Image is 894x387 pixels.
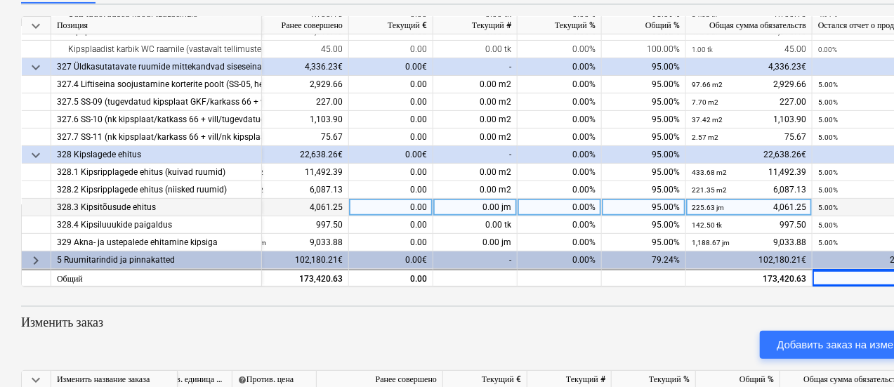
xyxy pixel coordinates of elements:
[349,199,433,216] div: 0.00
[349,234,433,251] div: 0.00
[51,17,262,34] div: Позиция
[27,18,44,34] span: keyboard_arrow_down
[602,17,686,34] div: Общий %
[602,129,686,146] div: 95.00%
[602,41,686,58] div: 100.00%
[349,251,433,269] div: 0.00€
[692,239,730,247] small: 1,188.67 jm
[349,58,433,76] div: 0.00€
[818,133,838,141] small: 5.00%
[692,46,713,53] small: 1.00 tk
[818,46,837,53] small: 0.00%
[818,221,838,229] small: 5.00%
[349,181,433,199] div: 0.00
[57,251,256,269] div: 5 Ruumitarindid ja pinnakatted
[349,17,433,34] div: Текущий €
[602,146,686,164] div: 95.00%
[228,216,343,234] div: 997.50
[238,375,246,383] span: help
[57,199,256,216] div: 328.3 Kipsitõusude ehitus
[433,234,518,251] div: 0.00 jm
[692,93,806,111] div: 227.00
[228,164,343,181] div: 11,492.39
[228,76,343,93] div: 2,929.66
[349,269,433,287] div: 0.00
[433,146,518,164] div: -
[692,169,727,176] small: 433.68 m2
[223,251,349,269] div: 102,180.21€
[602,76,686,93] div: 95.00%
[228,181,343,199] div: 6,087.13
[602,251,686,269] div: 79.24%
[518,93,602,111] div: 0.00%
[686,17,813,34] div: Общая сумма обязательств
[602,181,686,199] div: 95.00%
[692,216,806,234] div: 997.50
[692,181,806,199] div: 6,087.13
[57,216,256,234] div: 328.4 Kipsiluuukide paigaldus
[518,216,602,234] div: 0.00%
[818,116,838,124] small: 5.00%
[27,252,44,269] span: keyboard_arrow_right
[818,204,838,211] small: 5.00%
[433,251,518,269] div: -
[228,234,343,251] div: 9,033.88
[692,98,718,106] small: 7.70 m2
[223,146,349,164] div: 22,638.26€
[692,129,806,146] div: 75.67
[518,234,602,251] div: 0.00%
[518,41,602,58] div: 0.00%
[349,164,433,181] div: 0.00
[433,164,518,181] div: 0.00 m2
[692,76,806,93] div: 2,929.66
[349,76,433,93] div: 0.00
[349,146,433,164] div: 0.00€
[692,116,723,124] small: 37.42 m2
[518,199,602,216] div: 0.00%
[349,216,433,234] div: 0.00
[518,146,602,164] div: 0.00%
[228,129,343,146] div: 75.67
[433,199,518,216] div: 0.00 jm
[51,269,262,287] div: Общий
[27,59,44,76] span: keyboard_arrow_down
[433,41,518,58] div: 0.00 tk
[433,76,518,93] div: 0.00 m2
[228,199,343,216] div: 4,061.25
[433,93,518,111] div: 0.00 m2
[57,181,256,199] div: 328.2 Kipsripplagede ehitus (niisked ruumid)
[818,239,838,247] small: 5.00%
[57,146,256,164] div: 328 Kipslagede ehitus
[518,76,602,93] div: 0.00%
[228,41,343,58] div: 45.00
[692,41,806,58] div: 45.00
[57,58,256,76] div: 327 Üldkasutatavate ruumide mittekandvad siseseinad:
[692,164,806,181] div: 11,492.39
[433,111,518,129] div: 0.00 m2
[518,111,602,129] div: 0.00%
[692,204,724,211] small: 225.63 jm
[602,234,686,251] div: 95.00%
[602,93,686,111] div: 95.00%
[223,58,349,76] div: 4,336.23€
[602,58,686,76] div: 95.00%
[818,98,838,106] small: 5.00%
[686,58,813,76] div: 4,336.23€
[57,93,256,111] div: 327.5 SS-09 (tugevdatud kipsplaat GKF/karkass 66 + vill/tugevdatud kipsplaat GKF)
[27,147,44,164] span: keyboard_arrow_down
[57,111,256,129] div: 327.6 SS-10 (nk kipsplaat/katkass 66 + vill/tugevdatud GKF kipsplaat)
[602,216,686,234] div: 95.00%
[57,234,256,251] div: 329 Akna- ja ustepalede ehitamine kipsiga
[433,17,518,34] div: Текущий #
[349,111,433,129] div: 0.00
[518,129,602,146] div: 0.00%
[602,199,686,216] div: 95.00%
[692,133,718,141] small: 2.57 m2
[818,186,838,194] small: 5.00%
[692,221,722,229] small: 142.50 tk
[818,169,838,176] small: 5.00%
[228,111,343,129] div: 1,103.90
[433,58,518,76] div: -
[433,216,518,234] div: 0.00 tk
[228,93,343,111] div: 227.00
